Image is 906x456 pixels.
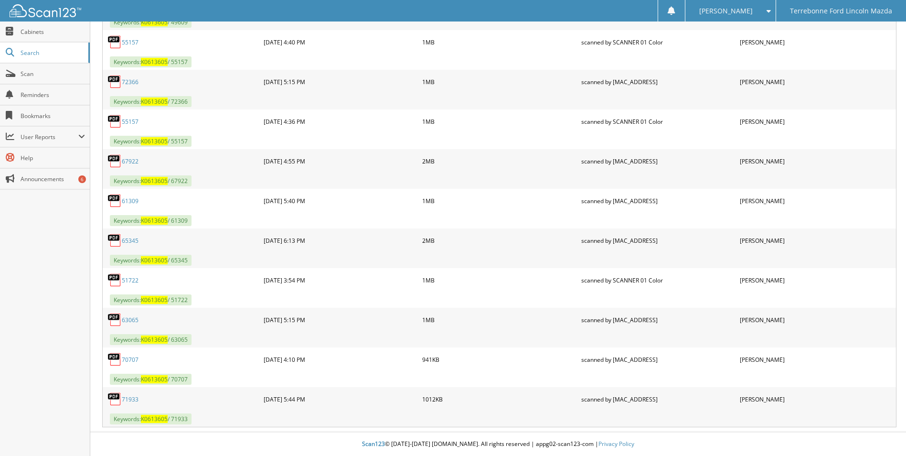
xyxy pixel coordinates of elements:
img: PDF.png [107,194,122,208]
img: PDF.png [107,35,122,49]
span: K0613605 [141,98,168,106]
div: scanned by [MAC_ADDRESS] [579,390,737,409]
a: 55157 [122,38,139,46]
span: Keywords: / 63065 [110,334,192,345]
span: K0613605 [141,256,168,264]
span: Cabinets [21,28,85,36]
div: [PERSON_NAME] [737,112,896,131]
span: Keywords: / 55157 [110,136,192,147]
a: 51722 [122,276,139,284]
div: scanned by [MAC_ADDRESS] [579,231,737,250]
div: [PERSON_NAME] [737,390,896,409]
img: PDF.png [107,114,122,129]
img: scan123-logo-white.svg [10,4,81,17]
div: [PERSON_NAME] [737,72,896,91]
img: PDF.png [107,313,122,327]
span: Keywords: / 49609 [110,17,192,28]
div: [DATE] 3:54 PM [261,271,420,290]
div: [PERSON_NAME] [737,310,896,329]
div: [PERSON_NAME] [737,152,896,171]
span: Keywords: / 55157 [110,56,192,67]
span: K0613605 [141,336,168,344]
span: Keywords: / 72366 [110,96,192,107]
span: Keywords: / 51722 [110,294,192,305]
span: K0613605 [141,18,168,26]
img: PDF.png [107,352,122,367]
div: [PERSON_NAME] [737,231,896,250]
div: scanned by [MAC_ADDRESS] [579,310,737,329]
a: 70707 [122,356,139,364]
a: 67922 [122,157,139,165]
div: 1MB [420,310,578,329]
span: Keywords: / 65345 [110,255,192,266]
div: scanned by [MAC_ADDRESS] [579,191,737,210]
span: User Reports [21,133,78,141]
span: K0613605 [141,217,168,225]
div: [PERSON_NAME] [737,33,896,52]
span: Help [21,154,85,162]
img: PDF.png [107,75,122,89]
div: 2MB [420,231,578,250]
div: [DATE] 4:40 PM [261,33,420,52]
span: Keywords: / 67922 [110,175,192,186]
div: [DATE] 4:55 PM [261,152,420,171]
a: 72366 [122,78,139,86]
img: PDF.png [107,233,122,248]
div: [DATE] 4:36 PM [261,112,420,131]
span: Search [21,49,84,57]
span: Keywords: / 61309 [110,215,192,226]
span: [PERSON_NAME] [699,8,753,14]
div: 1MB [420,112,578,131]
div: 1012KB [420,390,578,409]
span: K0613605 [141,58,168,66]
div: © [DATE]-[DATE] [DOMAIN_NAME]. All rights reserved | appg02-scan123-com | [90,433,906,456]
div: [DATE] 5:40 PM [261,191,420,210]
div: 6 [78,175,86,183]
a: Privacy Policy [598,440,634,448]
div: [DATE] 4:10 PM [261,350,420,369]
img: PDF.png [107,392,122,406]
span: Scan [21,70,85,78]
div: scanned by SCANNER 01 Color [579,271,737,290]
a: 65345 [122,237,139,245]
div: [PERSON_NAME] [737,350,896,369]
a: 61309 [122,197,139,205]
img: PDF.png [107,154,122,168]
div: [DATE] 5:15 PM [261,310,420,329]
span: Announcements [21,175,85,183]
span: Reminders [21,91,85,99]
span: K0613605 [141,137,168,145]
a: 63065 [122,316,139,324]
div: [DATE] 6:13 PM [261,231,420,250]
div: [PERSON_NAME] [737,191,896,210]
span: K0613605 [141,177,168,185]
div: 1MB [420,191,578,210]
a: 71933 [122,395,139,403]
div: scanned by [MAC_ADDRESS] [579,72,737,91]
span: Bookmarks [21,112,85,120]
div: 941KB [420,350,578,369]
span: Terrebonne Ford Lincoln Mazda [790,8,892,14]
img: PDF.png [107,273,122,287]
div: scanned by SCANNER 01 Color [579,112,737,131]
div: [DATE] 5:15 PM [261,72,420,91]
div: [DATE] 5:44 PM [261,390,420,409]
div: scanned by [MAC_ADDRESS] [579,350,737,369]
div: 1MB [420,271,578,290]
span: K0613605 [141,375,168,383]
span: K0613605 [141,415,168,423]
div: 1MB [420,33,578,52]
span: Keywords: / 71933 [110,413,192,424]
div: scanned by SCANNER 01 Color [579,33,737,52]
span: Scan123 [362,440,385,448]
a: 55157 [122,118,139,126]
div: [PERSON_NAME] [737,271,896,290]
span: Keywords: / 70707 [110,374,192,385]
div: 1MB [420,72,578,91]
span: K0613605 [141,296,168,304]
div: scanned by [MAC_ADDRESS] [579,152,737,171]
div: 2MB [420,152,578,171]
